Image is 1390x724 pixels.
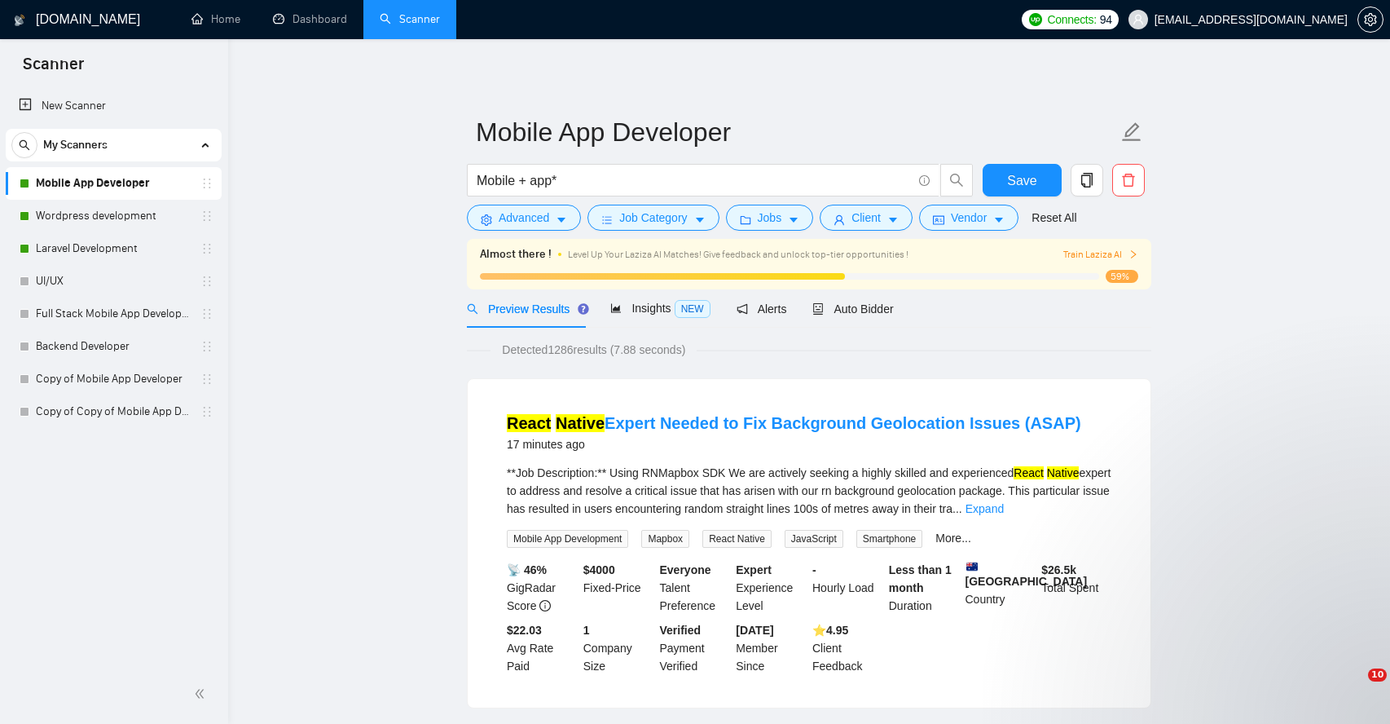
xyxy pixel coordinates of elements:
[1106,270,1138,283] span: 59%
[675,300,710,318] span: NEW
[200,275,213,288] span: holder
[476,112,1118,152] input: Scanner name...
[657,561,733,615] div: Talent Preference
[490,341,697,359] span: Detected 1286 results (7.88 seconds)
[36,363,191,395] a: Copy of Mobile App Developer
[1100,11,1112,29] span: 94
[1357,13,1383,26] a: setting
[36,395,191,428] a: Copy of Copy of Mobile App Developer
[933,214,944,226] span: idcard
[812,624,848,637] b: ⭐️ 4.95
[1014,466,1044,479] mark: React
[809,621,886,675] div: Client Feedback
[856,530,922,548] span: Smartphone
[194,686,210,702] span: double-left
[889,563,952,594] b: Less than 1 month
[785,530,843,548] span: JavaScript
[1063,247,1138,263] button: Train Laziza AI
[993,214,1005,226] span: caret-down
[952,502,962,515] span: ...
[694,214,706,226] span: caret-down
[966,502,1004,515] a: Expand
[36,330,191,363] a: Backend Developer
[941,173,972,188] span: search
[966,561,1088,588] b: [GEOGRAPHIC_DATA]
[641,530,689,548] span: Mapbox
[935,532,971,545] a: More...
[583,563,615,576] b: $ 4000
[726,205,814,231] button: folderJobscaret-down
[820,205,913,231] button: userClientcaret-down
[940,164,973,196] button: search
[481,214,492,226] span: setting
[200,405,213,418] span: holder
[10,52,97,86] span: Scanner
[273,12,347,26] a: dashboardDashboard
[191,12,240,26] a: homeHome
[1041,563,1076,576] b: $ 26.5k
[732,621,809,675] div: Member Since
[1032,209,1076,227] a: Reset All
[660,624,702,637] b: Verified
[11,132,37,158] button: search
[6,90,222,122] li: New Scanner
[556,414,605,432] mark: Native
[788,214,799,226] span: caret-down
[583,624,590,637] b: 1
[1357,7,1383,33] button: setting
[983,164,1062,196] button: Save
[200,177,213,190] span: holder
[1128,249,1138,259] span: right
[1335,669,1374,708] iframe: Intercom live chat
[507,624,542,637] b: $22.03
[732,561,809,615] div: Experience Level
[200,373,213,386] span: holder
[919,205,1018,231] button: idcardVendorcaret-down
[1047,466,1080,479] mark: Native
[539,600,551,611] span: info-circle
[887,214,899,226] span: caret-down
[1121,121,1142,143] span: edit
[504,621,580,675] div: Avg Rate Paid
[737,303,748,315] span: notification
[736,563,772,576] b: Expert
[36,167,191,200] a: Mobile App Developer
[1029,13,1042,26] img: upwork-logo.png
[507,464,1111,518] div: **Job Description:** Using RNMapbox SDK We are actively seeking a highly skilled and experienced ...
[851,209,881,227] span: Client
[737,302,787,316] span: Alerts
[660,563,711,576] b: Everyone
[1358,13,1383,26] span: setting
[480,245,552,263] span: Almost there !
[200,210,213,223] span: holder
[812,303,824,315] span: robot
[467,205,581,231] button: settingAdvancedcaret-down
[12,139,37,151] span: search
[576,302,591,316] div: Tooltip anchor
[951,209,987,227] span: Vendor
[507,563,547,576] b: 📡 46%
[380,12,440,26] a: searchScanner
[467,303,478,315] span: search
[740,214,751,226] span: folder
[610,302,710,315] span: Insights
[580,561,657,615] div: Fixed-Price
[1038,561,1115,615] div: Total Spent
[601,214,613,226] span: bars
[507,435,1081,454] div: 17 minutes ago
[619,209,687,227] span: Job Category
[1071,173,1102,188] span: copy
[834,214,845,226] span: user
[886,561,962,615] div: Duration
[610,302,622,314] span: area-chart
[477,170,912,191] input: Search Freelance Jobs...
[657,621,733,675] div: Payment Verified
[812,302,893,316] span: Auto Bidder
[1113,173,1144,188] span: delete
[36,232,191,265] a: Laravel Development
[43,129,108,161] span: My Scanners
[36,298,191,330] a: Full Stack Mobile App Developer
[1007,170,1036,191] span: Save
[1047,11,1096,29] span: Connects:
